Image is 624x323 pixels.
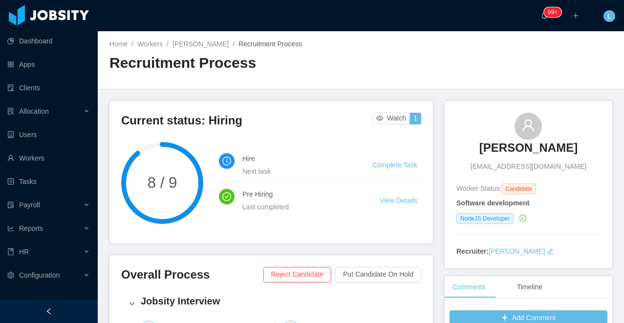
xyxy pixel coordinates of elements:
span: / [167,40,169,48]
span: Reports [19,224,43,232]
div: Next task [242,166,349,177]
a: Complete Task [372,161,417,169]
button: Reject Candidate [263,267,331,283]
span: Payroll [19,201,40,209]
i: icon: book [7,248,14,255]
a: icon: auditClients [7,78,90,98]
h4: Jobsity Interview [141,294,413,308]
sup: 576 [544,7,561,17]
span: Recruitment Process [238,40,302,48]
a: icon: profileTasks [7,172,90,191]
strong: Recruiter: [456,247,489,255]
h3: Current status: Hiring [121,113,372,128]
i: icon: line-chart [7,225,14,232]
a: [PERSON_NAME] [172,40,229,48]
i: icon: solution [7,108,14,115]
i: icon: clock-circle [222,157,231,165]
span: HR [19,248,29,256]
i: icon: edit [547,248,554,255]
a: Workers [137,40,163,48]
i: icon: check-circle [519,215,526,222]
h3: [PERSON_NAME] [479,140,578,156]
span: 8 / 9 [121,175,203,190]
button: Put Candidate On Hold [335,267,421,283]
button: icon: eyeWatch [372,113,410,124]
strong: Software development [456,199,529,207]
i: icon: file-protect [7,202,14,208]
a: View Details [380,197,417,204]
a: icon: pie-chartDashboard [7,31,90,51]
span: Worker Status: [456,184,501,192]
div: Last completed [242,202,356,212]
span: / [131,40,133,48]
i: icon: right [129,301,135,306]
i: icon: plus [572,12,579,19]
a: icon: robotUsers [7,125,90,144]
span: Configuration [19,271,60,279]
a: [PERSON_NAME] [479,140,578,161]
div: icon: rightJobsity Interview [121,288,421,319]
a: Home [109,40,128,48]
button: 1 [409,113,421,124]
i: icon: check-circle [222,192,231,201]
h2: Recruitment Process [109,53,361,73]
span: Allocation [19,107,49,115]
h3: Overall Process [121,267,263,283]
a: [PERSON_NAME] [489,247,545,255]
span: / [233,40,235,48]
i: icon: user [521,119,535,132]
h4: Pre Hiring [242,189,356,200]
h4: Hire [242,153,349,164]
i: icon: setting [7,272,14,279]
i: icon: bell [541,12,548,19]
span: L [607,10,611,22]
span: Candidate [501,183,536,194]
a: icon: userWorkers [7,148,90,168]
span: [EMAIL_ADDRESS][DOMAIN_NAME] [471,161,586,172]
div: Comments [445,276,494,298]
a: icon: check-circle [517,214,526,222]
span: NodeJS Developer [456,213,514,224]
div: Timeline [509,276,550,298]
a: icon: appstoreApps [7,55,90,74]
